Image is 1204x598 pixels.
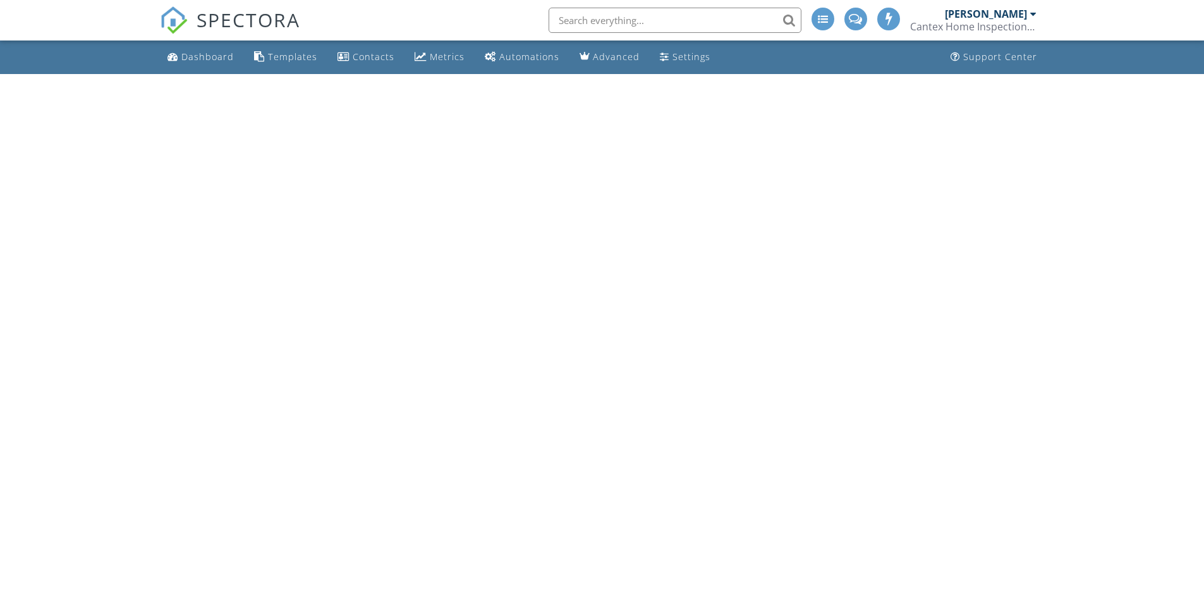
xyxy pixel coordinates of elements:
[332,46,399,69] a: Contacts
[249,46,322,69] a: Templates
[181,51,234,63] div: Dashboard
[945,8,1027,20] div: [PERSON_NAME]
[963,51,1037,63] div: Support Center
[480,46,564,69] a: Automations (Basic)
[410,46,470,69] a: Metrics
[430,51,465,63] div: Metrics
[575,46,645,69] a: Advanced
[593,51,640,63] div: Advanced
[655,46,715,69] a: Settings
[910,20,1037,33] div: Cantex Home Inspections LLC
[160,6,188,34] img: The Best Home Inspection Software - Spectora
[197,6,300,33] span: SPECTORA
[162,46,239,69] a: Dashboard
[946,46,1042,69] a: Support Center
[549,8,801,33] input: Search everything...
[268,51,317,63] div: Templates
[499,51,559,63] div: Automations
[672,51,710,63] div: Settings
[353,51,394,63] div: Contacts
[160,17,300,44] a: SPECTORA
